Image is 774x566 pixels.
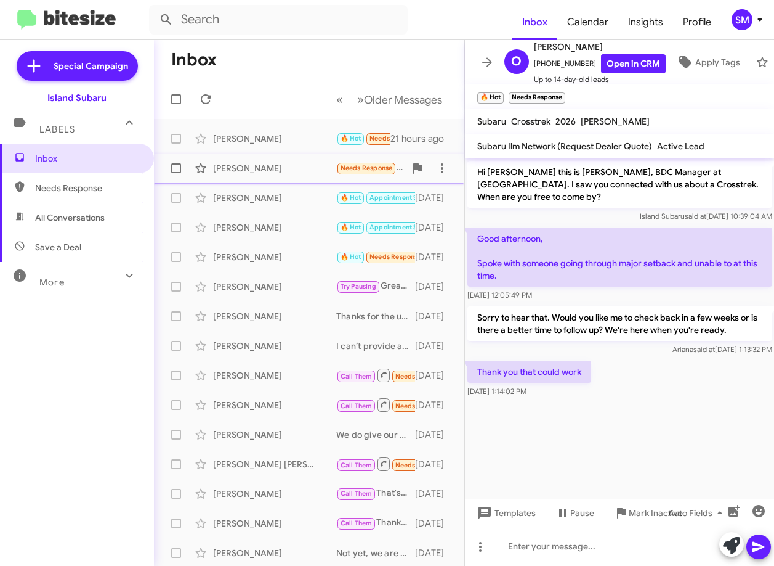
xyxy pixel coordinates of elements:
[336,516,415,530] div: Thank you.
[415,192,454,204] div: [DATE]
[695,51,740,73] span: Apply Tags
[467,290,532,300] span: [DATE] 12:05:49 PM
[415,221,454,234] div: [DATE]
[213,399,336,411] div: [PERSON_NAME]
[557,4,618,40] a: Calendar
[415,369,454,382] div: [DATE]
[213,488,336,500] div: [PERSON_NAME]
[546,502,604,524] button: Pause
[341,461,373,469] span: Call Them
[213,458,336,470] div: [PERSON_NAME] [PERSON_NAME]
[47,92,107,104] div: Island Subaru
[213,517,336,530] div: [PERSON_NAME]
[357,92,364,107] span: »
[415,281,454,293] div: [DATE]
[415,310,454,322] div: [DATE]
[149,5,408,35] input: Search
[213,369,336,382] div: [PERSON_NAME]
[415,251,454,263] div: [DATE]
[693,345,714,354] span: said at
[477,116,506,127] span: Subaru
[395,372,448,380] span: Needs Response
[336,131,390,146] div: Thank you that could work
[336,250,415,264] div: What am I coming by about? 😊
[395,461,448,469] span: Needs Response
[171,50,217,70] h1: Inbox
[329,87,449,112] nav: Page navigation example
[415,340,454,352] div: [DATE]
[555,116,576,127] span: 2026
[721,9,760,30] button: SM
[213,429,336,441] div: [PERSON_NAME]
[534,54,666,73] span: [PHONE_NUMBER]
[39,124,75,135] span: Labels
[336,547,415,559] div: Not yet, we are hoping for fall!
[604,502,693,524] button: Mark Inactive
[369,223,424,231] span: Appointment Set
[336,340,415,352] div: I can’t provide a firm amount without first inspecting your Impreza. Are you available to stop by...
[35,241,81,253] span: Save a Deal
[467,387,526,396] span: [DATE] 1:14:02 PM
[341,519,373,527] span: Call Them
[213,281,336,293] div: [PERSON_NAME]
[673,4,721,40] a: Profile
[465,502,546,524] button: Templates
[54,60,128,72] span: Special Campaign
[35,211,105,224] span: All Conversations
[415,488,454,500] div: [DATE]
[390,133,454,145] div: 21 hours ago
[213,221,336,234] div: [PERSON_NAME]
[336,92,343,107] span: «
[341,282,376,290] span: Try Pausing
[39,277,65,288] span: More
[213,547,336,559] div: [PERSON_NAME]
[395,402,448,410] span: Needs Response
[341,253,361,261] span: 🔥 Hot
[629,502,683,524] span: Mark Inactive
[570,502,594,524] span: Pause
[213,251,336,263] div: [PERSON_NAME]
[336,367,415,383] div: Inbound Call
[341,194,361,202] span: 🔥 Hot
[415,458,454,470] div: [DATE]
[213,162,336,174] div: [PERSON_NAME]
[213,310,336,322] div: [PERSON_NAME]
[369,134,422,142] span: Needs Response
[601,54,666,73] a: Open in CRM
[668,502,727,524] span: Auto Fields
[336,429,415,441] div: We do give our best offers after physically seeing the vehicle, when can you come in for a proper...
[415,399,454,411] div: [DATE]
[336,161,405,175] div: Let me know when [PERSON_NAME] will start releasing them.
[581,116,650,127] span: [PERSON_NAME]
[369,253,422,261] span: Needs Response
[511,52,522,72] span: O
[467,361,591,383] p: Thank you that could work
[415,517,454,530] div: [DATE]
[336,486,415,501] div: That's perfectly fine! If you have any questions or need assistance later, feel free to reach out...
[336,456,415,472] div: Inbound Call
[341,223,361,231] span: 🔥 Hot
[364,93,442,107] span: Older Messages
[17,51,138,81] a: Special Campaign
[341,490,373,498] span: Call Them
[511,116,550,127] span: Crosstrek
[213,340,336,352] div: [PERSON_NAME]
[684,211,706,221] span: said at
[341,402,373,410] span: Call Them
[672,345,772,354] span: Ariana [DATE] 1:13:32 PM
[639,211,772,221] span: Island Subaru [DATE] 10:39:04 AM
[35,152,140,165] span: Inbox
[657,141,704,152] span: Active Lead
[618,4,673,40] a: Insights
[732,9,752,30] div: SM
[336,191,415,205] div: Your welcome!
[415,547,454,559] div: [DATE]
[666,51,750,73] button: Apply Tags
[475,502,536,524] span: Templates
[477,92,504,104] small: 🔥 Hot
[509,92,565,104] small: Needs Response
[336,220,415,234] div: thx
